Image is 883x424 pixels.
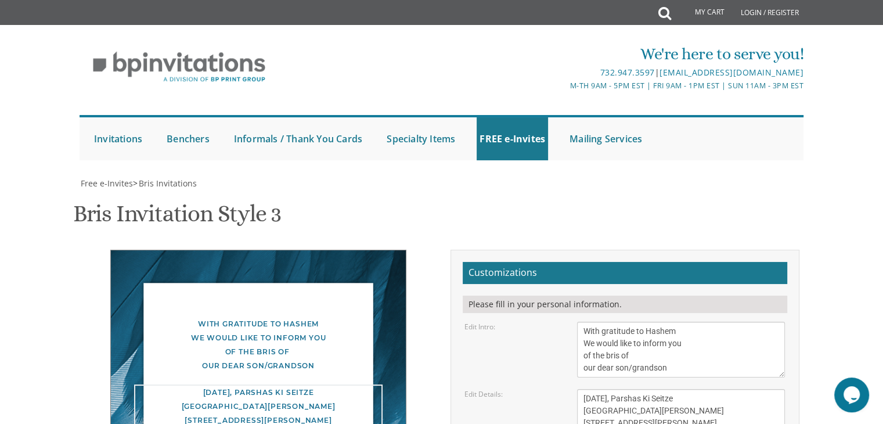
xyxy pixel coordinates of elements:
a: [EMAIL_ADDRESS][DOMAIN_NAME] [659,67,803,78]
a: Bris Invitations [138,178,197,189]
label: Edit Details: [464,389,503,399]
div: M-Th 9am - 5pm EST | Fri 9am - 1pm EST | Sun 11am - 3pm EST [322,80,803,92]
img: BP Invitation Loft [80,43,279,91]
a: FREE e-Invites [477,117,548,160]
span: > [133,178,197,189]
span: Bris Invitations [139,178,197,189]
div: | [322,66,803,80]
a: 732.947.3597 [600,67,654,78]
span: Free e-Invites [81,178,133,189]
div: We're here to serve you! [322,42,803,66]
a: My Cart [670,1,733,24]
h2: Customizations [463,262,787,284]
div: Please fill in your personal information. [463,296,787,313]
a: Free e-Invites [80,178,133,189]
label: Edit Intro: [464,322,495,332]
a: Benchers [164,117,212,160]
iframe: chat widget [834,378,871,412]
a: Specialty Items [384,117,458,160]
a: Informals / Thank You Cards [231,117,365,160]
a: Invitations [91,117,145,160]
a: Mailing Services [567,117,645,160]
div: With gratitude to Hashem We would like to inform you of the bris of our dear son/grandson [134,317,383,373]
h1: Bris Invitation Style 3 [73,201,281,235]
textarea: With gratitude to Hashem We would like to inform you of the bris of our dear son/grandson [577,322,785,378]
